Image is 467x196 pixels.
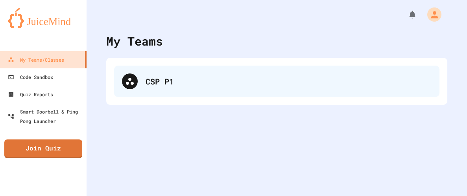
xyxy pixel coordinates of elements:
[8,55,64,64] div: My Teams/Classes
[8,90,53,99] div: Quiz Reports
[419,5,443,24] div: My Account
[114,66,439,97] div: CSP P1
[8,8,79,28] img: logo-orange.svg
[8,72,53,82] div: Code Sandbox
[393,8,419,21] div: My Notifications
[8,107,83,126] div: Smart Doorbell & Ping Pong Launcher
[106,32,163,50] div: My Teams
[146,75,432,87] div: CSP P1
[4,139,82,158] a: Join Quiz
